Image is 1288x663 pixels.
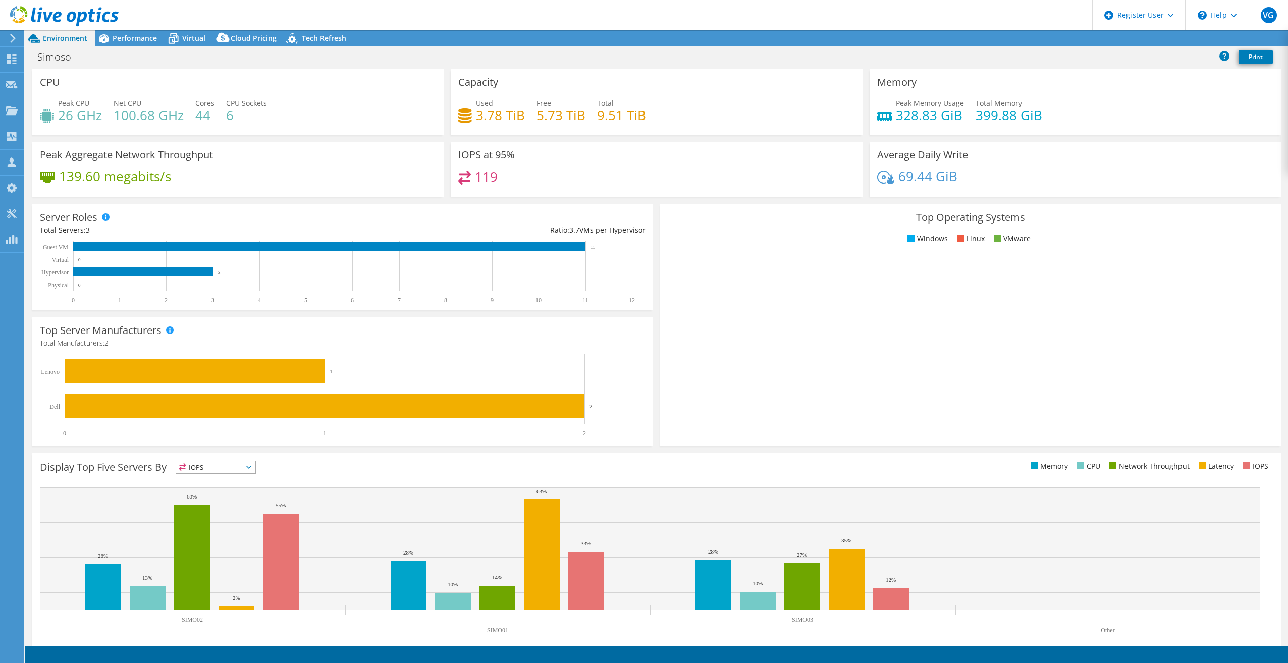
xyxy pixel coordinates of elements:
[195,98,214,108] span: Cores
[1028,461,1068,472] li: Memory
[165,297,168,304] text: 2
[114,109,184,121] h4: 100.68 GHz
[991,233,1031,244] li: VMware
[43,244,68,251] text: Guest VM
[176,461,255,473] span: IOPS
[591,245,595,250] text: 11
[330,368,333,374] text: 1
[40,212,97,223] h3: Server Roles
[48,282,69,289] text: Physical
[304,297,307,304] text: 5
[182,33,205,43] span: Virtual
[49,403,60,410] text: Dell
[1198,11,1207,20] svg: \n
[41,269,69,276] text: Hypervisor
[458,77,498,88] h3: Capacity
[476,109,525,121] h4: 3.78 TiB
[226,109,267,121] h4: 6
[40,338,646,349] h4: Total Manufacturers:
[1107,461,1190,472] li: Network Throughput
[536,98,551,108] span: Free
[1239,50,1273,64] a: Print
[40,77,60,88] h3: CPU
[351,297,354,304] text: 6
[475,171,498,182] h4: 119
[898,171,957,182] h4: 69.44 GiB
[78,257,81,262] text: 0
[569,225,579,235] span: 3.7
[581,540,591,546] text: 33%
[458,149,515,160] h3: IOPS at 95%
[487,627,508,634] text: SIMO01
[492,574,502,580] text: 14%
[708,548,718,555] text: 28%
[583,430,586,437] text: 2
[954,233,985,244] li: Linux
[72,297,75,304] text: 0
[323,430,326,437] text: 1
[896,98,964,108] span: Peak Memory Usage
[1075,461,1100,472] li: CPU
[444,297,447,304] text: 8
[78,283,81,288] text: 0
[448,581,458,587] text: 10%
[104,338,109,348] span: 2
[905,233,948,244] li: Windows
[118,297,121,304] text: 1
[976,98,1022,108] span: Total Memory
[536,109,585,121] h4: 5.73 TiB
[668,212,1273,223] h3: Top Operating Systems
[63,430,66,437] text: 0
[40,225,343,236] div: Total Servers:
[114,98,141,108] span: Net CPU
[187,493,197,500] text: 60%
[476,98,493,108] span: Used
[597,109,646,121] h4: 9.51 TiB
[182,616,203,623] text: SIMO02
[841,537,851,543] text: 35%
[86,225,90,235] span: 3
[753,580,763,586] text: 10%
[597,98,614,108] span: Total
[589,403,593,409] text: 2
[33,51,87,63] h1: Simoso
[40,149,213,160] h3: Peak Aggregate Network Throughput
[403,549,413,556] text: 28%
[58,109,102,121] h4: 26 GHz
[59,171,171,182] h4: 139.60 megabits/s
[1241,461,1268,472] li: IOPS
[877,77,917,88] h3: Memory
[226,98,267,108] span: CPU Sockets
[792,616,813,623] text: SIMO03
[491,297,494,304] text: 9
[582,297,588,304] text: 11
[1196,461,1234,472] li: Latency
[40,325,162,336] h3: Top Server Manufacturers
[302,33,346,43] span: Tech Refresh
[343,225,646,236] div: Ratio: VMs per Hypervisor
[58,98,89,108] span: Peak CPU
[535,297,542,304] text: 10
[233,595,240,601] text: 2%
[629,297,635,304] text: 12
[218,270,221,275] text: 3
[536,488,547,494] text: 63%
[195,109,214,121] h4: 44
[52,256,69,263] text: Virtual
[276,502,286,508] text: 55%
[231,33,277,43] span: Cloud Pricing
[113,33,157,43] span: Performance
[41,368,60,375] text: Lenovo
[797,551,807,558] text: 27%
[211,297,214,304] text: 3
[1261,7,1277,23] span: VG
[43,33,87,43] span: Environment
[976,109,1042,121] h4: 399.88 GiB
[877,149,968,160] h3: Average Daily Write
[98,553,108,559] text: 26%
[896,109,964,121] h4: 328.83 GiB
[398,297,401,304] text: 7
[258,297,261,304] text: 4
[1101,627,1114,634] text: Other
[886,577,896,583] text: 12%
